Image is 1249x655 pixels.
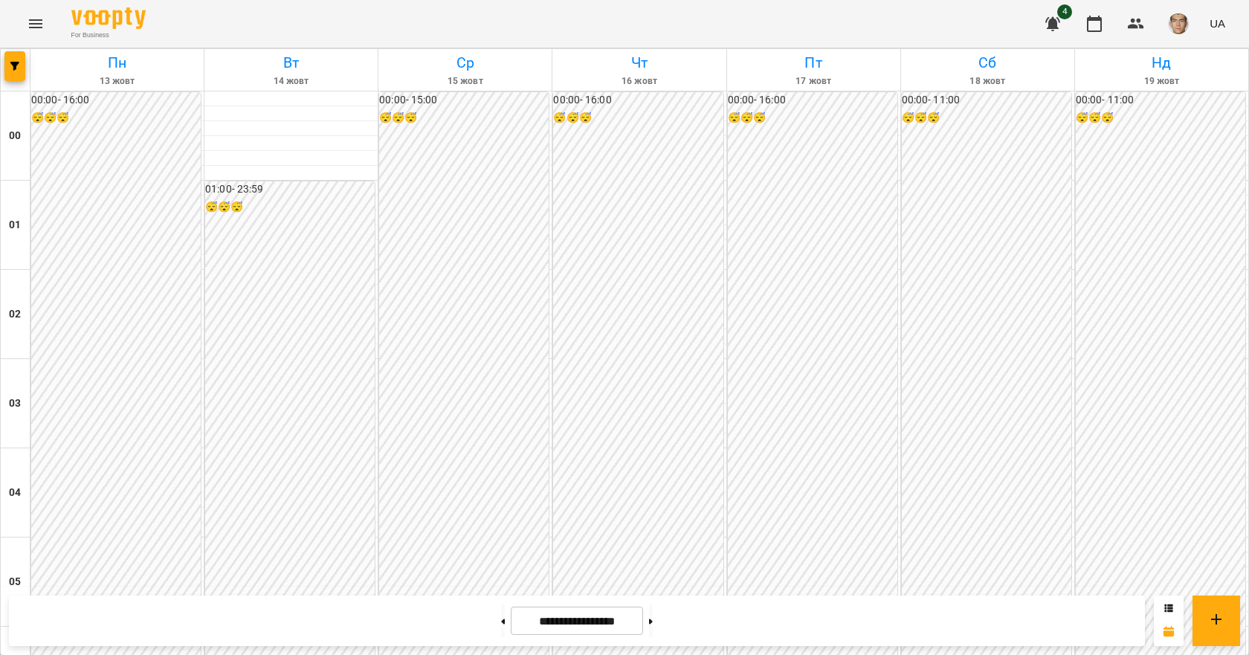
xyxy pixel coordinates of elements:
[729,51,898,74] h6: Пт
[728,110,897,126] h6: 😴😴😴
[9,485,21,501] h6: 04
[729,74,898,88] h6: 17 жовт
[1210,16,1225,31] span: UA
[9,306,21,323] h6: 02
[31,110,201,126] h6: 😴😴😴
[555,74,723,88] h6: 16 жовт
[205,199,375,216] h6: 😴😴😴
[1204,10,1231,37] button: UA
[33,51,201,74] h6: Пн
[31,92,201,109] h6: 00:00 - 16:00
[553,110,723,126] h6: 😴😴😴
[903,74,1072,88] h6: 18 жовт
[553,92,723,109] h6: 00:00 - 16:00
[381,51,549,74] h6: Ср
[379,92,549,109] h6: 00:00 - 15:00
[1057,4,1072,19] span: 4
[379,110,549,126] h6: 😴😴😴
[1168,13,1189,34] img: 290265f4fa403245e7fea1740f973bad.jpg
[1077,74,1246,88] h6: 19 жовт
[902,92,1071,109] h6: 00:00 - 11:00
[903,51,1072,74] h6: Сб
[33,74,201,88] h6: 13 жовт
[9,574,21,590] h6: 05
[1076,92,1245,109] h6: 00:00 - 11:00
[1077,51,1246,74] h6: Нд
[381,74,549,88] h6: 15 жовт
[207,51,375,74] h6: Вт
[71,7,146,29] img: Voopty Logo
[902,110,1071,126] h6: 😴😴😴
[1076,110,1245,126] h6: 😴😴😴
[9,217,21,233] h6: 01
[555,51,723,74] h6: Чт
[9,128,21,144] h6: 00
[207,74,375,88] h6: 14 жовт
[9,396,21,412] h6: 03
[205,181,375,198] h6: 01:00 - 23:59
[71,30,146,40] span: For Business
[18,6,54,42] button: Menu
[728,92,897,109] h6: 00:00 - 16:00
